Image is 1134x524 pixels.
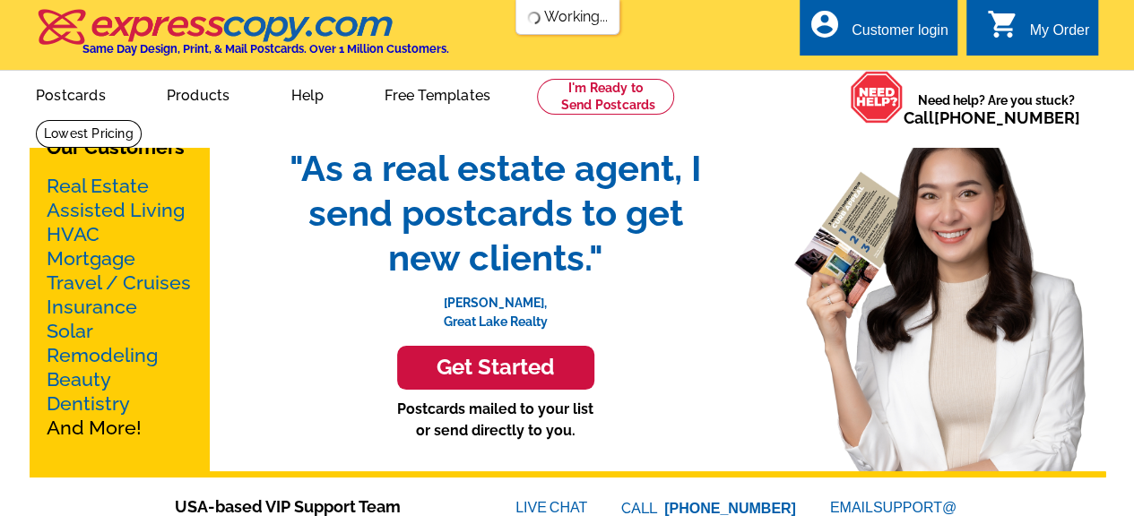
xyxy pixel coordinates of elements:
a: shopping_cart My Order [986,20,1089,42]
div: Customer login [852,22,948,47]
a: Same Day Design, Print, & Mail Postcards. Over 1 Million Customers. [36,21,449,56]
a: LIVECHAT [515,500,587,515]
a: Postcards [7,73,134,115]
a: Real Estate [47,175,149,197]
a: Help [262,73,352,115]
font: LIVE [515,497,550,519]
a: Remodeling [47,344,158,366]
span: Call [904,108,1080,127]
a: Travel / Cruises [47,271,191,294]
a: account_circle Customer login [809,20,948,42]
a: Products [138,73,259,115]
span: "As a real estate agent, I send postcards to get new clients." [272,146,720,280]
font: SUPPORT@ [873,497,959,519]
a: Solar [47,320,93,342]
a: HVAC [47,223,100,245]
a: Beauty [47,368,111,391]
a: [PHONE_NUMBER] [934,108,1080,127]
a: Insurance [47,296,137,318]
p: [PERSON_NAME], Great Lake Realty [272,280,720,331]
a: Mortgage [47,247,135,270]
div: My Order [1029,22,1089,47]
h4: Same Day Design, Print, & Mail Postcards. Over 1 Million Customers. [82,42,449,56]
h3: Get Started [420,355,572,381]
span: Need help? Are you stuck? [904,91,1089,127]
img: help [850,71,904,124]
a: [PHONE_NUMBER] [664,501,796,516]
a: Free Templates [356,73,519,115]
a: Dentistry [47,392,130,415]
font: CALL [621,498,660,520]
p: And More! [47,174,192,440]
span: USA-based VIP Support Team [175,494,462,519]
a: Get Started [272,346,720,390]
i: account_circle [809,8,841,40]
a: Assisted Living [47,199,185,221]
i: shopping_cart [986,8,1018,40]
p: Postcards mailed to your list or send directly to you. [272,399,720,442]
a: EMAILSUPPORT@ [830,500,959,515]
img: loading... [526,11,541,25]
